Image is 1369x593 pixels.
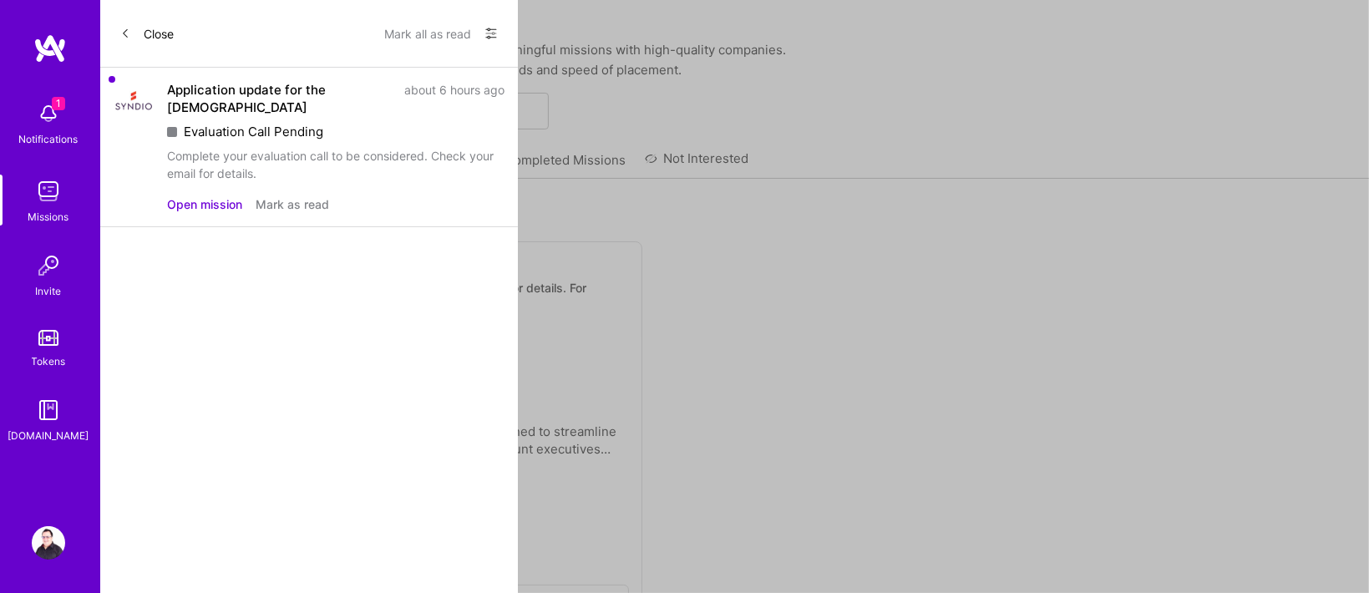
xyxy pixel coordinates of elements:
button: Mark as read [256,195,329,213]
img: User Avatar [32,526,65,560]
div: Evaluation Call Pending [167,123,505,140]
div: about 6 hours ago [404,81,505,116]
div: Invite [36,282,62,300]
img: Company Logo [114,81,154,121]
img: Invite [32,249,65,282]
button: Close [120,20,174,47]
button: Mark all as read [384,20,471,47]
img: tokens [38,330,58,346]
button: Open mission [167,195,242,213]
img: teamwork [32,175,65,208]
img: logo [33,33,67,63]
a: User Avatar [28,526,69,560]
div: Application update for the [DEMOGRAPHIC_DATA] [167,81,394,116]
div: Tokens [32,352,66,370]
img: guide book [32,393,65,427]
div: Complete your evaluation call to be considered. Check your email for details. [167,147,505,182]
div: [DOMAIN_NAME] [8,427,89,444]
div: Missions [28,208,69,226]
